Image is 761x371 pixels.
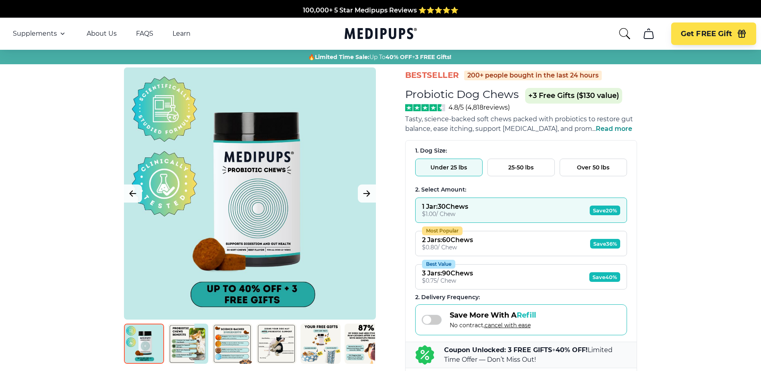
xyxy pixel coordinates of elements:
[444,345,627,365] p: + Limited Time Offer — Don’t Miss Out!
[300,324,341,364] img: Probiotic Dog Chews | Natural Dog Supplements
[415,294,480,301] span: 2 . Delivery Frequency:
[345,26,417,43] a: Medipups
[592,125,632,132] span: ...
[172,30,191,38] a: Learn
[681,29,732,39] span: Get FREE Gift
[444,346,552,354] b: Coupon Unlocked: 3 FREE GIFTS
[415,159,483,176] button: Under 25 lbs
[525,88,622,104] span: +3 Free Gifts ($130 value)
[485,322,531,329] span: cancel with ease
[422,277,473,284] div: $ 0.75 / Chew
[487,159,555,176] button: 25-50 lbs
[87,30,117,38] a: About Us
[589,272,620,282] span: Save 40%
[168,324,208,364] img: Probiotic Dog Chews | Natural Dog Supplements
[415,264,627,289] button: Best Value3 Jars:90Chews$0.75/ ChewSave40%
[422,244,473,251] div: $ 0.80 / Chew
[358,185,376,203] button: Next Image
[596,125,632,132] span: Read more
[671,22,756,45] button: Get FREE Gift
[517,311,536,320] span: Refill
[590,206,620,215] span: Save 20%
[422,236,473,244] div: 2 Jars : 60 Chews
[556,346,588,354] b: 40% OFF!
[464,71,602,80] div: 200+ people bought in the last 24 hours
[13,29,67,39] button: Supplements
[422,260,455,269] div: Best Value
[124,324,164,364] img: Probiotic Dog Chews | Natural Dog Supplements
[405,70,459,81] span: BestSeller
[450,311,536,320] span: Save More With A
[415,186,627,194] div: 2. Select Amount:
[422,226,463,235] div: Most Popular
[303,6,459,14] span: 100,000+ 5 Star Medipups Reviews ⭐️⭐️⭐️⭐️⭐️
[136,30,153,38] a: FAQS
[405,104,446,111] img: Stars - 4.8
[560,159,627,176] button: Over 50 lbs
[247,16,514,23] span: Made In The [GEOGRAPHIC_DATA] from domestic & globally sourced ingredients
[405,88,519,101] h1: Probiotic Dog Chews
[256,324,296,364] img: Probiotic Dog Chews | Natural Dog Supplements
[415,147,627,155] div: 1. Dog Size:
[590,239,620,249] span: Save 36%
[405,115,633,123] span: Tasty, science-backed soft chews packed with probiotics to restore gut
[618,27,631,40] button: search
[415,198,627,223] button: 1 Jar:30Chews$1.00/ ChewSave20%
[212,324,252,364] img: Probiotic Dog Chews | Natural Dog Supplements
[405,125,592,132] span: balance, ease itching, support [MEDICAL_DATA], and prom
[345,324,385,364] img: Probiotic Dog Chews | Natural Dog Supplements
[13,30,57,38] span: Supplements
[450,322,536,329] span: No contract,
[448,104,510,111] span: 4.8/5 ( 4,818 reviews)
[415,231,627,256] button: Most Popular2 Jars:60Chews$0.80/ ChewSave36%
[422,269,473,277] div: 3 Jars : 90 Chews
[422,203,468,210] div: 1 Jar : 30 Chews
[308,53,451,61] span: 🔥 Up To +
[124,185,142,203] button: Previous Image
[422,210,468,218] div: $ 1.00 / Chew
[639,24,658,43] button: cart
